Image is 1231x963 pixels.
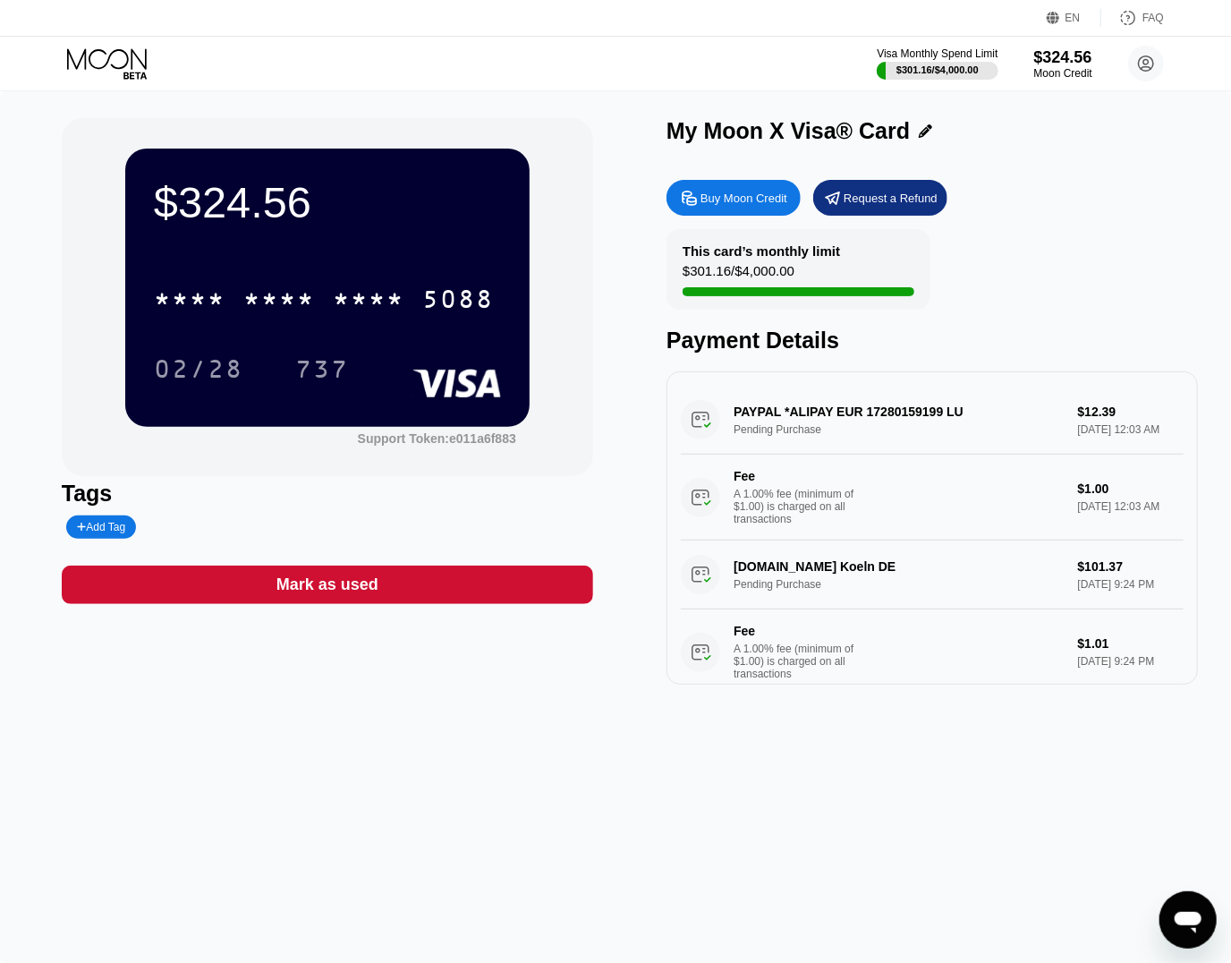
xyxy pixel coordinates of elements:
[276,575,378,595] div: Mark as used
[77,521,125,533] div: Add Tag
[1034,67,1092,80] div: Moon Credit
[295,357,349,386] div: 737
[666,180,801,216] div: Buy Moon Credit
[681,455,1184,541] div: FeeA 1.00% fee (minimum of $1.00) is charged on all transactions$1.00[DATE] 12:03 AM
[681,609,1184,695] div: FeeA 1.00% fee (minimum of $1.00) is charged on all transactions$1.01[DATE] 9:24 PM
[813,180,947,216] div: Request a Refund
[683,263,794,287] div: $301.16 / $4,000.00
[734,643,868,680] div: A 1.00% fee (minimum of $1.00) is charged on all transactions
[1077,500,1184,513] div: [DATE] 12:03 AM
[1034,48,1092,67] div: $324.56
[1077,655,1184,668] div: [DATE] 9:24 PM
[877,47,998,60] div: Visa Monthly Spend Limit
[282,346,362,391] div: 737
[1065,12,1081,24] div: EN
[666,118,910,144] div: My Moon X Visa® Card
[700,191,787,206] div: Buy Moon Credit
[140,346,257,391] div: 02/28
[844,191,938,206] div: Request a Refund
[1034,48,1092,80] div: $324.56Moon Credit
[66,516,136,539] div: Add Tag
[154,177,501,227] div: $324.56
[1159,891,1217,949] iframe: Button to launch messaging window
[358,431,516,446] div: Support Token:e011a6f883
[734,488,868,525] div: A 1.00% fee (minimum of $1.00) is charged on all transactions
[62,566,593,604] div: Mark as used
[1077,481,1184,496] div: $1.00
[1047,9,1101,27] div: EN
[154,357,243,386] div: 02/28
[734,624,859,638] div: Fee
[358,431,516,446] div: Support Token: e011a6f883
[683,243,840,259] div: This card’s monthly limit
[422,287,494,316] div: 5088
[1077,636,1184,651] div: $1.01
[62,481,593,507] div: Tags
[896,64,979,75] div: $301.16 / $4,000.00
[1101,9,1164,27] div: FAQ
[666,328,1198,354] div: Payment Details
[734,469,859,483] div: Fee
[877,47,998,80] div: Visa Monthly Spend Limit$301.16/$4,000.00
[1142,12,1164,24] div: FAQ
